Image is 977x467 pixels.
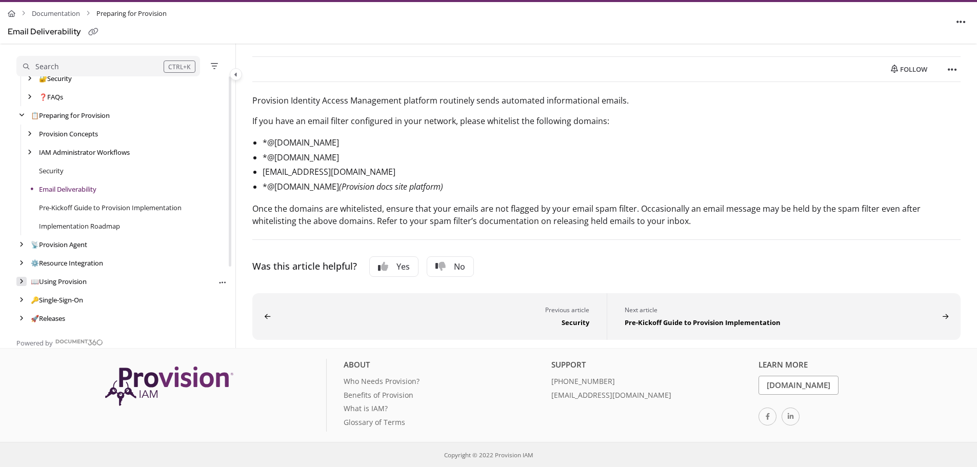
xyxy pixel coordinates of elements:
[551,390,751,403] a: [EMAIL_ADDRESS][DOMAIN_NAME]
[39,166,64,176] a: Security
[344,417,543,431] a: Glossary of Terms
[252,202,961,227] p: Once the domains are whitelisted, ensure that your emails are not flagged by your email spam filt...
[16,111,27,120] div: arrow
[39,184,96,194] a: Email Deliverability
[16,295,27,305] div: arrow
[31,111,39,120] span: 📋
[339,181,443,192] em: (Provision docs site platform)
[8,25,81,39] div: Email Deliverability
[31,295,83,305] a: Single-Sign-On
[263,135,961,150] li: *@[DOMAIN_NAME]
[344,390,543,403] a: Benefits of Provision
[344,359,543,376] div: About
[39,202,182,213] a: Pre-Kickoff Guide to Provision Implementation
[39,147,130,157] a: IAM Administrator Workflows
[31,240,39,249] span: 📡
[31,258,39,268] span: ⚙️
[759,376,839,395] a: [DOMAIN_NAME]
[8,6,15,21] a: Home
[39,92,63,102] a: FAQs
[16,277,27,287] div: arrow
[263,150,961,165] li: *@[DOMAIN_NAME]
[16,240,27,250] div: arrow
[31,110,110,120] a: Preparing for Provision
[252,259,357,274] div: Was this article helpful?
[882,61,936,77] button: Follow
[252,94,961,107] p: Provision Identity Access Management platform routinely sends automated informational emails.
[551,359,751,376] div: Support
[85,24,102,40] button: Copy link of
[263,179,961,194] li: *@[DOMAIN_NAME]
[217,276,227,287] div: More options
[31,239,87,250] a: Provision Agent
[607,293,961,340] button: Pre-Kickoff Guide to Provision Implementation
[31,258,103,268] a: Resource Integration
[230,68,242,80] button: Category toggle
[25,148,35,157] div: arrow
[344,403,543,417] a: What is IAM?
[16,258,27,268] div: arrow
[759,359,958,376] div: Learn More
[31,276,87,287] a: Using Provision
[274,306,589,315] div: Previous article
[39,92,47,101] span: ❓
[427,256,474,277] button: No
[31,295,39,304] span: 🔑
[16,336,103,348] a: Powered by Document360 - opens in a new tab
[16,338,53,348] span: Powered by
[625,315,939,328] div: Pre-Kickoff Guide to Provision Implementation
[39,129,98,139] a: Provision Concepts
[39,74,47,83] span: 🔐
[369,256,418,277] button: Yes
[16,314,27,323] div: arrow
[31,277,39,286] span: 📖
[31,313,65,323] a: Releases
[164,60,195,73] div: CTRL+K
[96,6,167,21] span: Preparing for Provision
[39,73,72,84] a: Security
[105,367,233,406] img: Provision IAM Onboarding Platform
[208,60,221,72] button: Filter
[551,376,751,390] a: [PHONE_NUMBER]
[55,339,103,346] img: Document360
[35,61,59,72] div: Search
[16,56,200,76] button: Search
[25,129,35,139] div: arrow
[944,61,961,77] button: Article more options
[263,165,961,179] li: [EMAIL_ADDRESS][DOMAIN_NAME]
[217,277,227,287] button: Article more options
[625,306,939,315] div: Next article
[274,315,589,328] div: Security
[32,6,80,21] a: Documentation
[25,74,35,84] div: arrow
[953,13,969,30] button: Article more options
[31,314,39,323] span: 🚀
[252,293,607,340] button: Security
[25,92,35,102] div: arrow
[344,376,543,390] a: Who Needs Provision?
[252,115,961,127] p: If you have an email filter configured in your network, please whitelist the following domains:
[39,221,120,231] a: Implementation Roadmap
